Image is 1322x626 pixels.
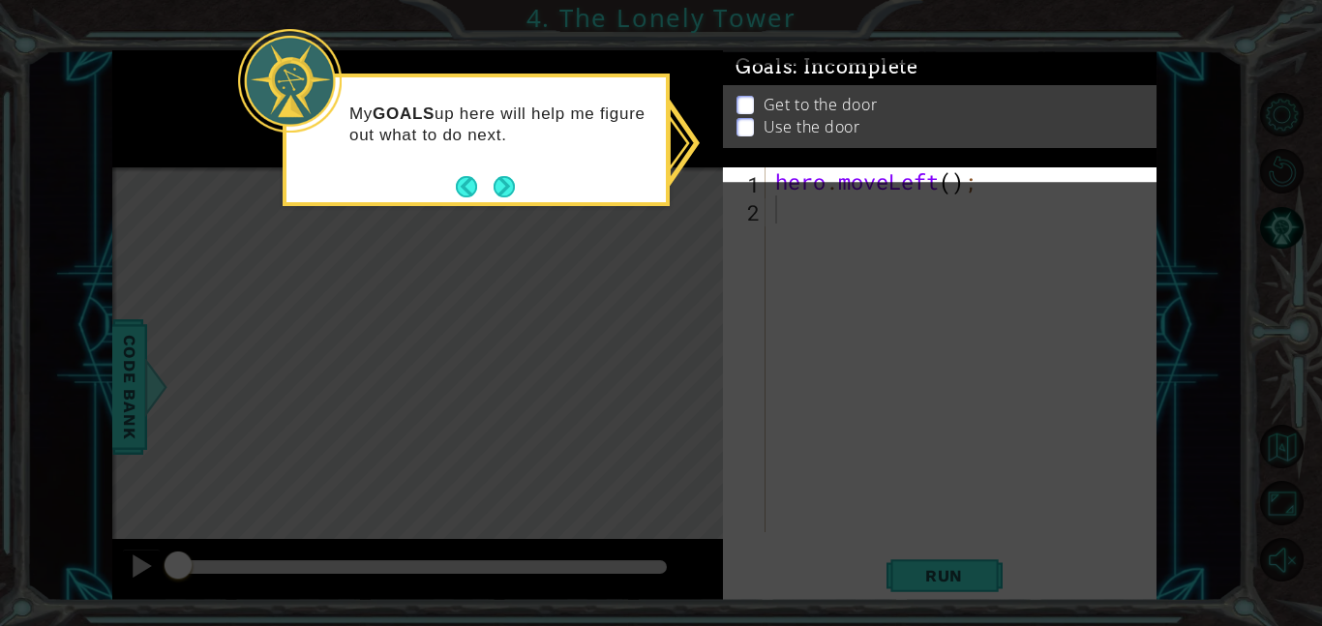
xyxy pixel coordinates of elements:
p: My up here will help me figure out what to do next. [349,104,652,146]
strong: GOALS [373,104,435,123]
p: Use the door [764,107,860,129]
button: Next [490,172,519,201]
span: : Incomplete [793,46,917,70]
div: 1 [727,170,766,198]
p: Get to the door [764,85,877,106]
button: Back [456,176,494,197]
span: Goals [736,46,918,71]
